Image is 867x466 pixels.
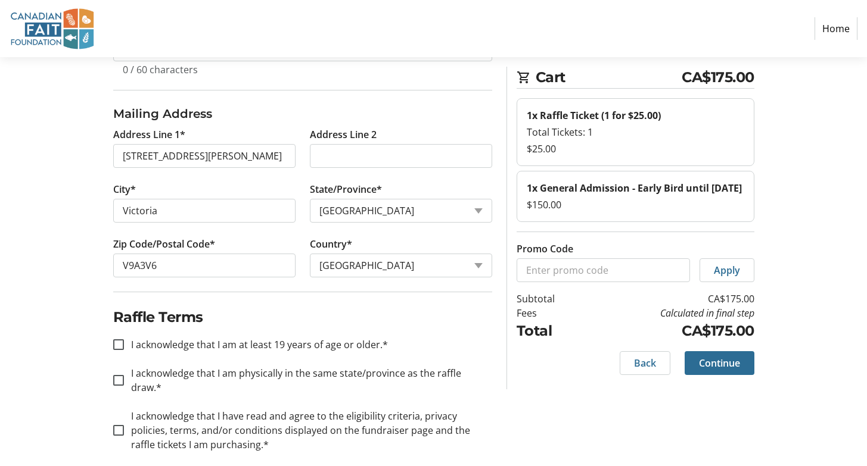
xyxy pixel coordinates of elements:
label: Address Line 1* [113,127,185,142]
span: CA$175.00 [682,67,754,88]
button: Back [620,351,670,375]
input: Zip or Postal Code [113,254,296,277]
td: Calculated in final step [585,306,754,320]
span: Apply [714,263,740,277]
input: Address [113,144,296,168]
input: Enter promo code [517,258,690,282]
label: Address Line 2 [310,127,377,142]
img: Canadian FAIT Foundation's Logo [10,5,94,52]
strong: 1x General Admission - Early Bird until [DATE] [527,182,742,195]
label: Zip Code/Postal Code* [113,237,215,251]
span: Cart [536,67,682,88]
button: Apply [700,258,754,282]
tr-character-limit: 0 / 60 characters [123,63,198,76]
button: Continue [685,351,754,375]
td: CA$175.00 [585,292,754,306]
div: Total Tickets: 1 [527,125,744,139]
label: I acknowledge that I am physically in the same state/province as the raffle draw.* [124,366,492,395]
h2: Raffle Terms [113,307,492,328]
div: $25.00 [527,142,744,156]
span: Continue [699,356,740,370]
label: State/Province* [310,182,382,196]
a: Home [815,17,857,40]
td: Fees [517,306,585,320]
td: Subtotal [517,292,585,306]
label: Promo Code [517,242,573,256]
td: Total [517,320,585,342]
label: City* [113,182,136,196]
h3: Mailing Address [113,105,492,123]
input: City [113,199,296,223]
label: I acknowledge that I am at least 19 years of age or older.* [124,337,388,352]
strong: 1x Raffle Ticket (1 for $25.00) [527,109,661,122]
label: Country* [310,237,352,251]
label: I acknowledge that I have read and agree to the eligibility criteria, privacy policies, terms, an... [124,409,492,452]
td: CA$175.00 [585,320,754,342]
div: $150.00 [527,198,744,212]
span: Back [634,356,656,370]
